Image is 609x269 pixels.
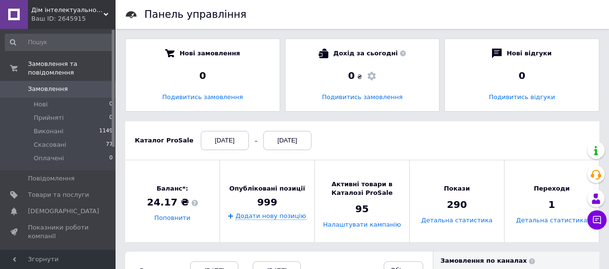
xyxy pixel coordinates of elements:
span: 77 [106,141,113,149]
span: 290 [447,198,467,212]
span: Опубліковані позиції [229,184,305,193]
span: 0 [109,154,113,163]
span: Замовлення та повідомлення [28,60,116,77]
a: Детальна статистика [421,217,492,224]
span: Активні товари в Каталозі ProSale [315,180,409,197]
span: 1 [548,198,555,212]
span: Виконані [34,127,64,136]
button: Чат з покупцем [587,210,607,230]
a: Подивитись відгуки [489,93,555,101]
a: Детальна статистика [516,217,587,224]
span: Товари та послуги [28,191,89,199]
h1: Панель управління [144,9,246,20]
div: Каталог ProSale [135,136,194,145]
a: Подивитись замовлення [162,93,243,101]
a: Подивитись замовлення [322,93,403,101]
span: Дім інтелектуальної книги [31,6,104,14]
span: Переходи [534,184,570,193]
div: Ваш ID: 2645915 [31,14,116,23]
div: [DATE] [263,131,311,150]
span: Прийняті [34,114,64,122]
span: 0 [109,100,113,109]
span: Показники роботи компанії [28,223,89,241]
span: ₴ [357,73,362,81]
span: Баланс*: [147,184,197,193]
span: Нові [34,100,48,109]
a: Поповнити [155,215,191,222]
span: Скасовані [34,141,66,149]
span: 1149 [99,127,113,136]
span: Панель управління [28,248,89,266]
span: 24.17 ₴ [147,196,197,209]
span: Покази [444,184,470,193]
span: Нові замовлення [180,49,240,58]
span: Нові відгуки [506,49,551,58]
span: 0 [109,114,113,122]
a: Додати нову позицію [235,212,306,220]
div: [DATE] [201,131,249,150]
span: Оплачені [34,154,64,163]
input: Пошук [5,34,114,51]
a: Налаштувати кампанію [323,221,401,229]
div: Замовлення по каналах [441,256,599,265]
span: [DEMOGRAPHIC_DATA] [28,207,99,216]
span: 999 [257,195,277,209]
div: 0 [135,69,270,82]
span: Дохід за сьогодні [333,49,405,58]
span: Повідомлення [28,174,75,183]
div: 0 [454,69,589,82]
span: 0 [348,70,355,81]
span: 95 [355,203,369,216]
span: Замовлення [28,85,68,93]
